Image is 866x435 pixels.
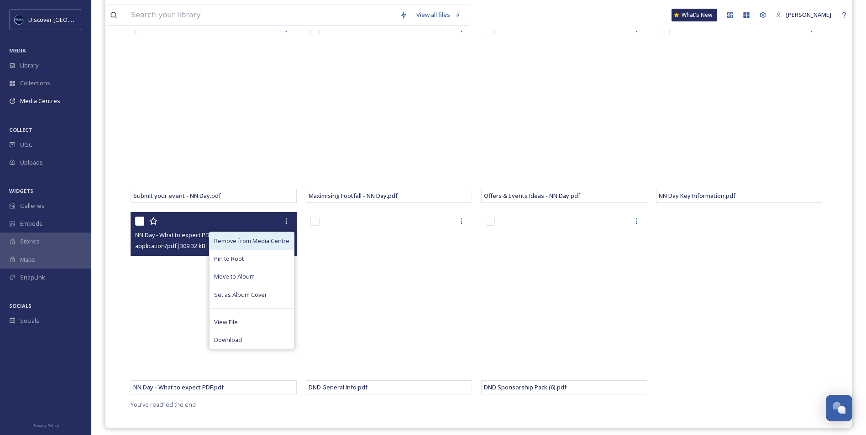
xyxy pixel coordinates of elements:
span: Socials [20,316,39,325]
span: NN Day - What to expect PDF.pdf [135,231,223,239]
span: Maps [20,255,35,264]
a: [PERSON_NAME] [771,6,836,24]
span: Stories [20,237,40,246]
span: Media Centres [20,97,60,105]
button: Open Chat [826,395,852,421]
input: Search your library [126,5,395,25]
span: Remove from Media Centre [214,237,289,245]
span: Uploads [20,158,43,167]
span: MEDIA [9,47,26,54]
span: Privacy Policy [32,423,59,429]
span: Collections [20,79,50,88]
span: UGC [20,140,32,149]
span: SOCIALS [9,302,31,309]
span: [PERSON_NAME] [786,10,831,19]
span: Discover [GEOGRAPHIC_DATA] [28,15,111,24]
span: You've reached the end [131,400,196,409]
span: NN Day Key Information.pdf [659,192,735,200]
span: View File [214,318,238,326]
span: Galleries [20,202,45,210]
span: SnapLink [20,273,45,282]
a: What's New [672,9,717,21]
span: Embeds [20,219,42,228]
span: COLLECT [9,126,32,133]
span: Library [20,61,38,70]
a: Privacy Policy [32,419,59,430]
span: DND Sponsorship Pack (6).pdf [484,383,567,391]
span: NN Day - What to expect PDF.pdf [133,383,224,391]
a: View all files [412,6,465,24]
span: Offers & Events Ideas - NN Day.pdf [484,192,580,200]
span: Pin to Root [214,254,244,263]
span: application/pdf | 309.32 kB | 0 x 0 [135,242,218,250]
span: WIDGETS [9,187,33,194]
span: DND General Info.pdf [309,383,367,391]
span: Move to Album [214,272,255,281]
span: Submit your event - NN Day.pdf [133,192,221,200]
span: Maximising Footfall - NN Day.pdf [309,192,398,200]
span: Set as Album Cover [214,290,267,299]
span: Download [214,336,242,344]
img: Untitled%20design%20%282%29.png [15,15,24,24]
